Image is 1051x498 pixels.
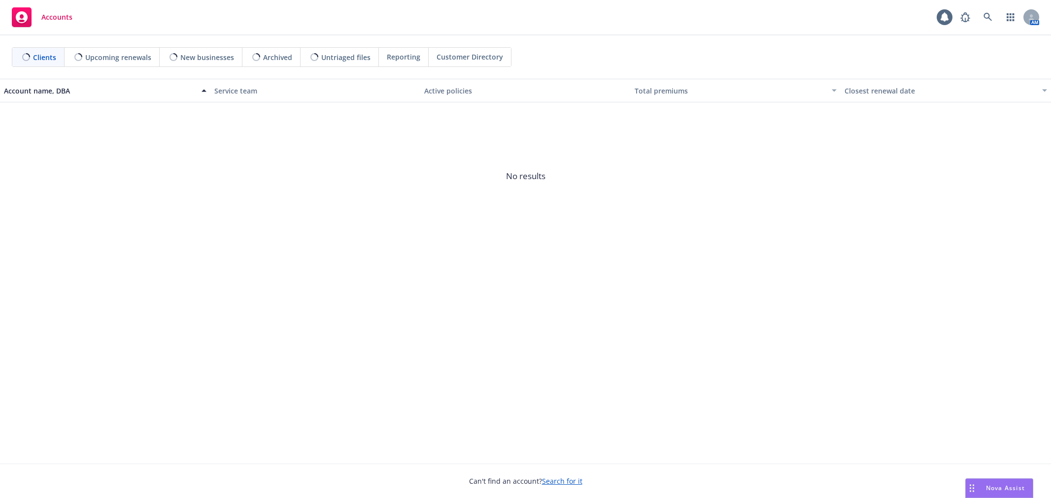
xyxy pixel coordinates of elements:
button: Total premiums [631,79,841,102]
span: Untriaged files [321,52,371,62]
a: Switch app [1001,7,1020,27]
div: Active policies [424,86,627,96]
a: Accounts [8,3,76,31]
span: Customer Directory [437,52,503,62]
span: Nova Assist [986,484,1025,492]
div: Drag to move [966,479,978,498]
span: Can't find an account? [469,476,582,486]
span: Clients [33,52,56,62]
a: Search [978,7,998,27]
span: Upcoming renewals [85,52,151,62]
div: Closest renewal date [845,86,1036,96]
div: Total premiums [635,86,826,96]
span: Accounts [41,13,72,21]
span: Reporting [387,52,420,62]
div: Service team [214,86,417,96]
a: Search for it [542,476,582,486]
a: Report a Bug [955,7,975,27]
div: Account name, DBA [4,86,196,96]
span: New businesses [180,52,234,62]
button: Service team [210,79,421,102]
span: Archived [263,52,292,62]
button: Closest renewal date [841,79,1051,102]
button: Active policies [420,79,631,102]
button: Nova Assist [965,478,1033,498]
